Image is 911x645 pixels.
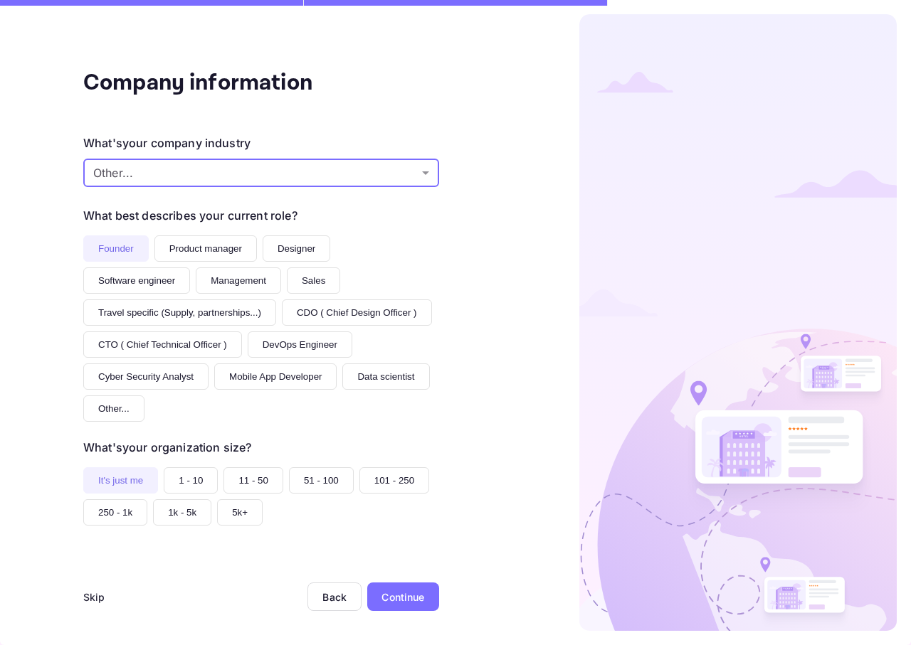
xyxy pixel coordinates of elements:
button: Product manager [154,235,257,262]
button: Cyber Security Analyst [83,363,209,390]
button: CTO ( Chief Technical Officer ) [83,331,242,358]
button: Data scientist [342,363,429,390]
button: Mobile App Developer [214,363,337,390]
button: 250 - 1k [83,499,147,526]
div: Company information [83,66,368,100]
button: 5k+ [217,499,263,526]
button: 11 - 50 [223,467,283,494]
div: What's your company industry [83,134,251,151]
button: Management [196,267,281,294]
button: Designer [263,235,330,262]
button: Software engineer [83,267,190,294]
button: Sales [287,267,340,294]
button: Founder [83,235,149,262]
div: Skip [83,590,105,604]
div: What best describes your current role? [83,207,297,224]
button: DevOps Engineer [248,331,352,358]
button: Other... [83,395,144,422]
button: Travel specific (Supply, partnerships...) [83,299,276,326]
button: CDO ( Chief Design Officer ) [282,299,432,326]
button: 51 - 100 [289,467,354,494]
div: Without label [83,159,439,187]
button: It's just me [83,467,158,494]
div: What's your organization size? [83,439,251,456]
img: logo [579,14,897,631]
div: Back [322,591,347,603]
div: Continue [381,590,424,604]
button: 101 - 250 [359,467,429,494]
button: 1k - 5k [153,499,211,526]
button: 1 - 10 [164,467,218,494]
